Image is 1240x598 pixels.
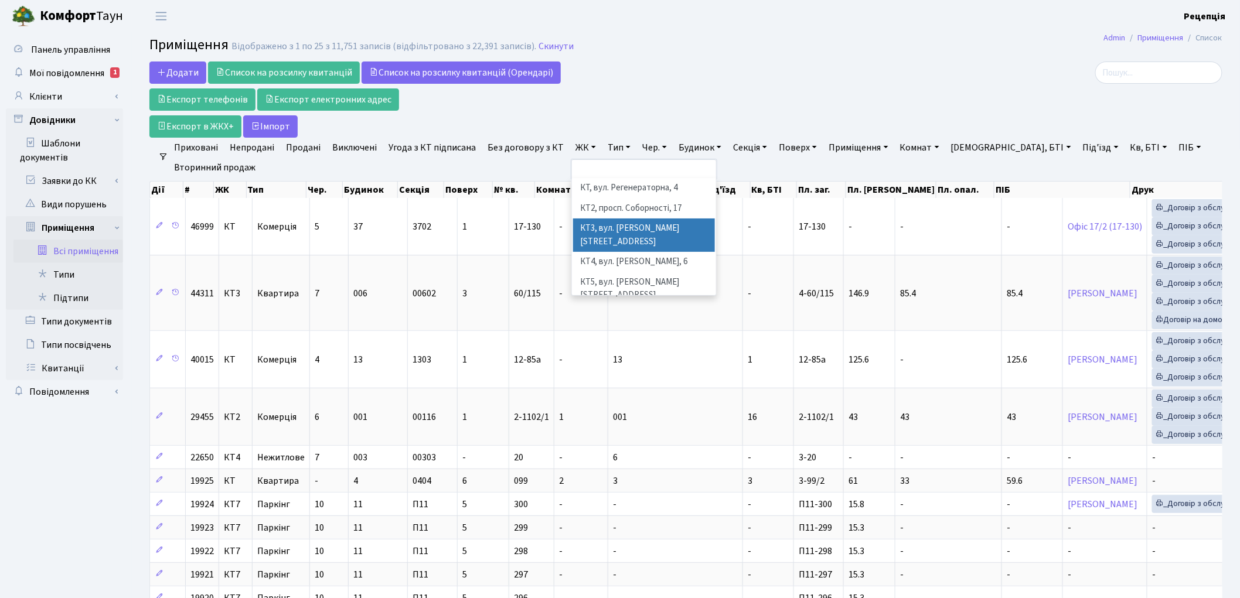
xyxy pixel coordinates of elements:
[6,108,123,132] a: Довідники
[257,476,305,486] span: Квартира
[613,411,627,423] span: 001
[247,182,306,198] th: Тип
[462,498,467,511] span: 5
[444,182,493,198] th: Поверх
[413,521,428,534] span: П11
[559,521,563,534] span: -
[1068,545,1071,558] span: -
[849,521,864,534] span: 15.3
[559,451,563,464] span: -
[799,545,832,558] span: П11-298
[849,220,852,233] span: -
[994,182,1130,198] th: ПІБ
[190,498,214,511] span: 19924
[797,182,846,198] th: Пл. заг.
[900,451,904,464] span: -
[900,220,904,233] span: -
[462,474,467,487] span: 6
[190,568,214,581] span: 19921
[514,521,528,534] span: 299
[149,88,256,111] a: Експорт телефонів
[613,545,616,558] span: -
[1007,287,1023,300] span: 85.4
[328,138,381,158] a: Виключені
[6,380,123,404] a: Повідомлення
[900,353,904,366] span: -
[613,568,616,581] span: -
[900,568,904,581] span: -
[315,220,319,233] span: 5
[514,474,528,487] span: 099
[243,115,298,138] button: Iмпорт
[13,169,123,193] a: Заявки до КК
[257,222,305,231] span: Комерція
[573,272,715,306] li: КТ5, вул. [PERSON_NAME][STREET_ADDRESS]
[748,411,757,423] span: 16
[748,498,751,511] span: -
[462,353,467,366] span: 1
[149,35,229,55] span: Приміщення
[1152,521,1156,534] span: -
[559,474,564,487] span: 2
[13,240,123,263] a: Всі приміщення
[613,353,622,366] span: 13
[413,545,428,558] span: П11
[849,474,858,487] span: 61
[1138,32,1184,44] a: Приміщення
[224,289,247,298] span: КТ3
[315,287,319,300] span: 7
[748,545,751,558] span: -
[559,568,563,581] span: -
[257,546,305,556] span: Паркінг
[900,411,909,423] span: 43
[514,568,528,581] span: 297
[1068,451,1071,464] span: -
[224,523,247,532] span: КТ7
[1086,26,1240,50] nav: breadcrumb
[315,498,324,511] span: 10
[824,138,892,158] a: Приміщення
[1007,498,1010,511] span: -
[799,287,834,300] span: 4-60/115
[315,545,324,558] span: 10
[6,193,123,216] a: Види порушень
[224,453,247,462] span: КТ4
[315,451,319,464] span: 7
[1184,32,1222,45] li: Список
[315,353,319,366] span: 4
[257,570,305,579] span: Паркінг
[559,411,564,423] span: 1
[559,287,563,300] span: -
[353,353,363,366] span: 13
[1068,521,1071,534] span: -
[413,498,428,511] span: П11
[849,451,852,464] span: -
[12,5,35,28] img: logo.png
[849,411,858,423] span: 43
[13,286,123,310] a: Підтипи
[613,451,618,464] span: 6
[900,498,904,511] span: -
[514,220,541,233] span: 17-130
[1068,498,1137,511] a: [PERSON_NAME]
[149,61,206,84] a: Додати
[514,411,549,423] span: 2-1102/1
[413,568,428,581] span: П11
[799,474,825,487] span: 3-99/2
[462,451,466,464] span: -
[1152,451,1156,464] span: -
[157,66,199,79] span: Додати
[1068,353,1137,366] a: [PERSON_NAME]
[1007,220,1010,233] span: -
[315,474,318,487] span: -
[315,411,319,423] span: 6
[1068,287,1137,300] a: [PERSON_NAME]
[413,411,436,423] span: 00116
[514,353,541,366] span: 12-85а
[6,85,123,108] a: Клієнти
[169,138,223,158] a: Приховані
[224,355,247,364] span: КТ
[413,474,431,487] span: 0404
[1007,521,1010,534] span: -
[936,182,994,198] th: Пл. опал.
